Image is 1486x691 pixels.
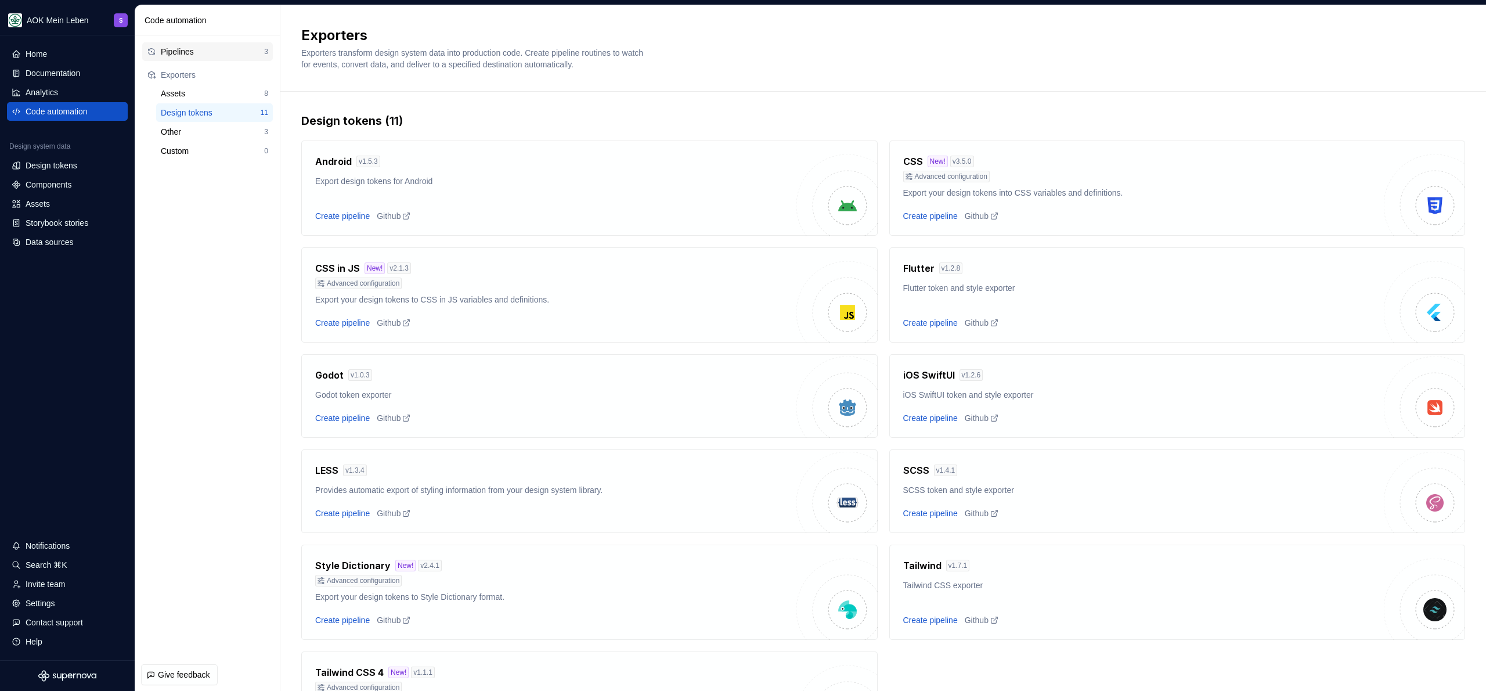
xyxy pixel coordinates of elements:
[315,278,402,289] div: Advanced configuration
[903,484,1384,496] div: SCSS token and style exporter
[315,389,796,401] div: Godot token exporter
[141,664,218,685] button: Give feedback
[315,559,391,573] h4: Style Dictionary
[965,210,999,222] a: Github
[377,210,411,222] div: Github
[356,156,380,167] div: v 1.5.3
[315,294,796,305] div: Export your design tokens to CSS in JS variables and definitions.
[388,667,409,678] div: New!
[903,210,958,222] button: Create pipeline
[161,69,268,81] div: Exporters
[26,578,65,590] div: Invite team
[27,15,89,26] div: AOK Mein Leben
[939,262,963,274] div: v 1.2.8
[315,484,796,496] div: Provides automatic export of styling information from your design system library.
[903,368,955,382] h4: iOS SwiftUI
[7,175,128,194] a: Components
[161,145,264,157] div: Custom
[965,508,999,519] div: Github
[377,508,411,519] a: Github
[315,665,384,679] h4: Tailwind CSS 4
[7,613,128,632] button: Contact support
[903,412,958,424] button: Create pipeline
[264,127,268,136] div: 3
[903,508,958,519] button: Create pipeline
[145,15,275,26] div: Code automation
[7,214,128,232] a: Storybook stories
[965,614,999,626] a: Github
[315,614,370,626] div: Create pipeline
[26,598,55,609] div: Settings
[377,317,411,329] a: Github
[264,146,268,156] div: 0
[119,16,123,25] div: S
[7,632,128,651] button: Help
[946,560,970,571] div: v 1.7.1
[26,87,58,98] div: Analytics
[38,670,96,682] svg: Supernova Logo
[26,617,83,628] div: Contact support
[377,614,411,626] div: Github
[418,560,442,571] div: v 2.4.1
[26,179,71,190] div: Components
[156,123,273,141] button: Other3
[7,195,128,213] a: Assets
[315,210,370,222] button: Create pipeline
[903,187,1384,199] div: Export your design tokens into CSS variables and definitions.
[7,233,128,251] a: Data sources
[934,465,958,476] div: v 1.4.1
[156,84,273,103] button: Assets8
[161,88,264,99] div: Assets
[26,67,80,79] div: Documentation
[960,369,983,381] div: v 1.2.6
[343,465,367,476] div: v 1.3.4
[387,262,411,274] div: v 2.1.3
[315,508,370,519] div: Create pipeline
[142,42,273,61] button: Pipelines3
[26,636,42,647] div: Help
[365,262,385,274] div: New!
[26,198,50,210] div: Assets
[903,463,929,477] h4: SCSS
[903,614,958,626] button: Create pipeline
[928,156,948,167] div: New!
[903,282,1384,294] div: Flutter token and style exporter
[965,412,999,424] a: Github
[161,107,261,118] div: Design tokens
[26,48,47,60] div: Home
[2,8,132,33] button: AOK Mein LebenS
[7,102,128,121] a: Code automation
[264,47,268,56] div: 3
[315,175,796,187] div: Export design tokens for Android
[903,171,990,182] div: Advanced configuration
[903,317,958,329] button: Create pipeline
[315,463,338,477] h4: LESS
[26,106,88,117] div: Code automation
[315,317,370,329] button: Create pipeline
[377,412,411,424] a: Github
[7,575,128,593] a: Invite team
[9,142,70,151] div: Design system data
[26,160,77,171] div: Design tokens
[156,142,273,160] button: Custom0
[301,113,1465,129] div: Design tokens (11)
[161,126,264,138] div: Other
[965,317,999,329] a: Github
[315,368,344,382] h4: Godot
[315,261,360,275] h4: CSS in JS
[301,48,645,69] span: Exporters transform design system data into production code. Create pipeline routines to watch fo...
[158,669,210,681] span: Give feedback
[7,83,128,102] a: Analytics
